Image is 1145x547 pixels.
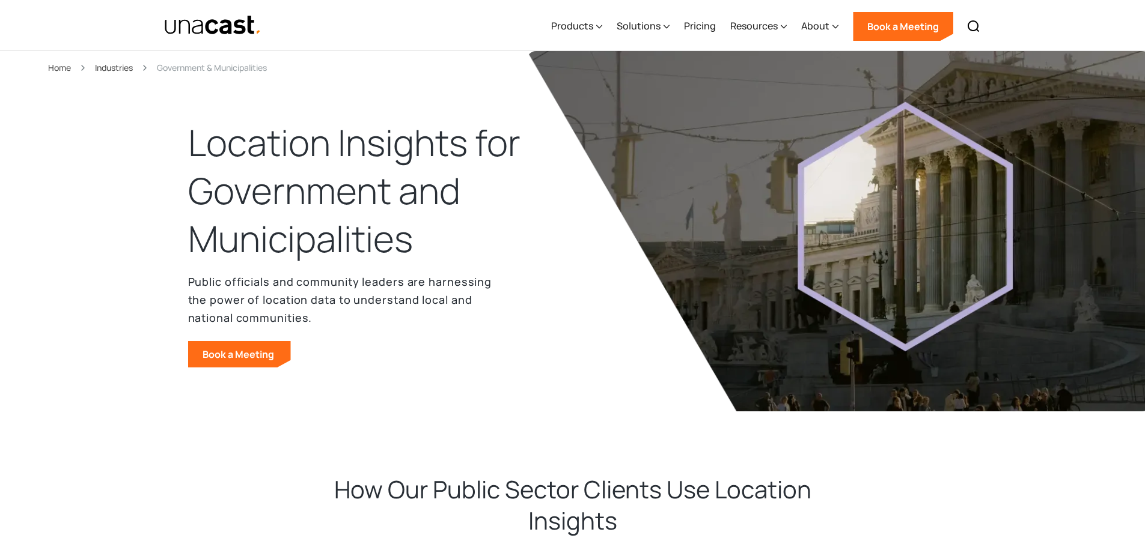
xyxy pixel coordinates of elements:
[188,119,534,262] h1: Location Insights for Government and Municipalities
[853,12,953,41] a: Book a Meeting
[188,273,501,327] p: Public officials and community leaders are harnessing the power of location data to understand lo...
[164,15,262,36] img: Unacast text logo
[966,19,981,34] img: Search icon
[332,474,813,536] h2: How Our Public Sector Clients Use Location Insights
[157,61,267,74] div: Government & Municipalities
[684,2,716,51] a: Pricing
[48,61,71,74] a: Home
[730,19,778,33] div: Resources
[801,19,829,33] div: About
[188,341,291,367] a: Book a Meeting
[95,61,133,74] a: Industries
[617,19,661,33] div: Solutions
[551,19,593,33] div: Products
